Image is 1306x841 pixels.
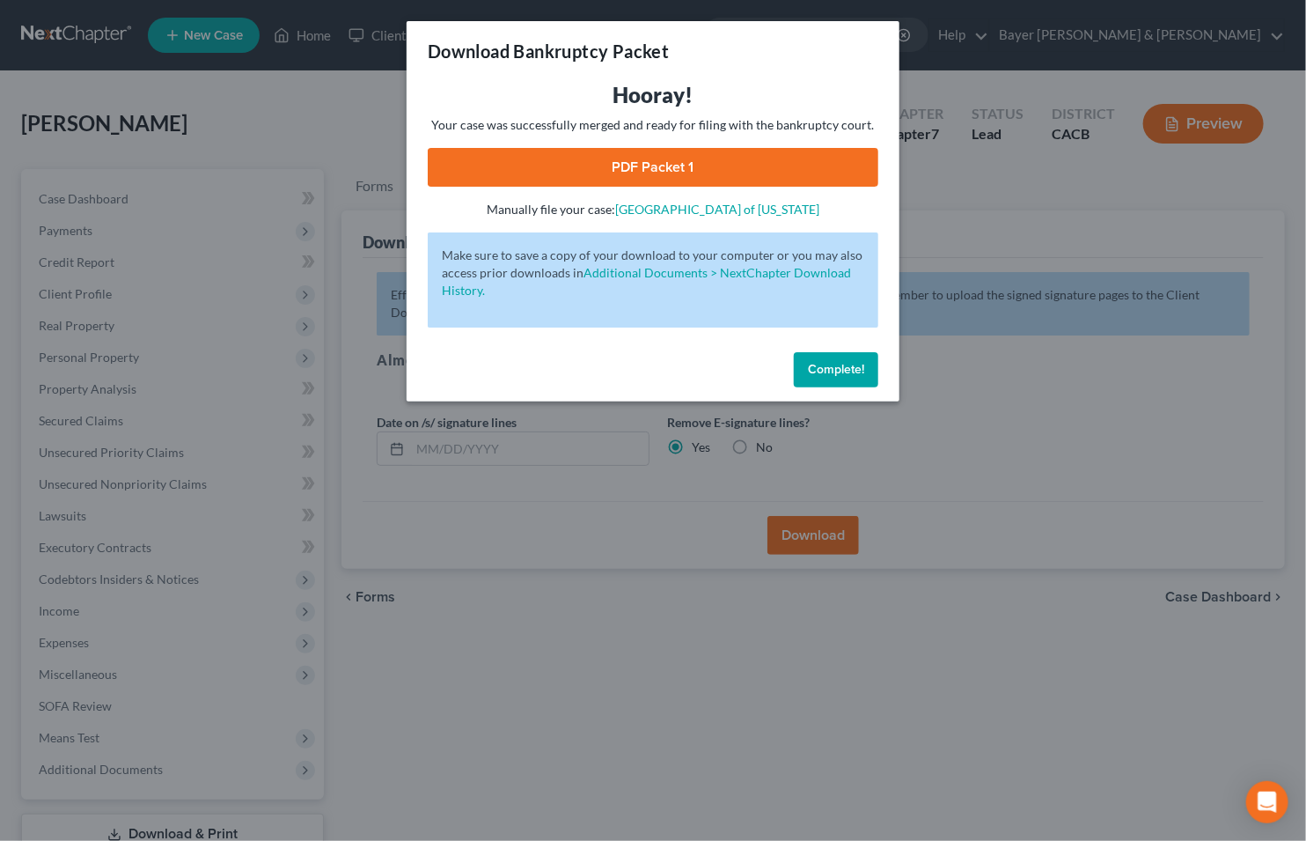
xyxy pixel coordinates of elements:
p: Your case was successfully merged and ready for filing with the bankruptcy court. [428,116,878,134]
div: Open Intercom Messenger [1246,781,1288,823]
h3: Hooray! [428,81,878,109]
h3: Download Bankruptcy Packet [428,39,669,63]
a: Additional Documents > NextChapter Download History. [442,265,851,298]
button: Complete! [794,352,878,387]
a: [GEOGRAPHIC_DATA] of [US_STATE] [615,202,819,217]
a: PDF Packet 1 [428,148,878,187]
span: Complete! [808,362,864,377]
p: Make sure to save a copy of your download to your computer or you may also access prior downloads in [442,247,864,299]
p: Manually file your case: [428,201,878,218]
